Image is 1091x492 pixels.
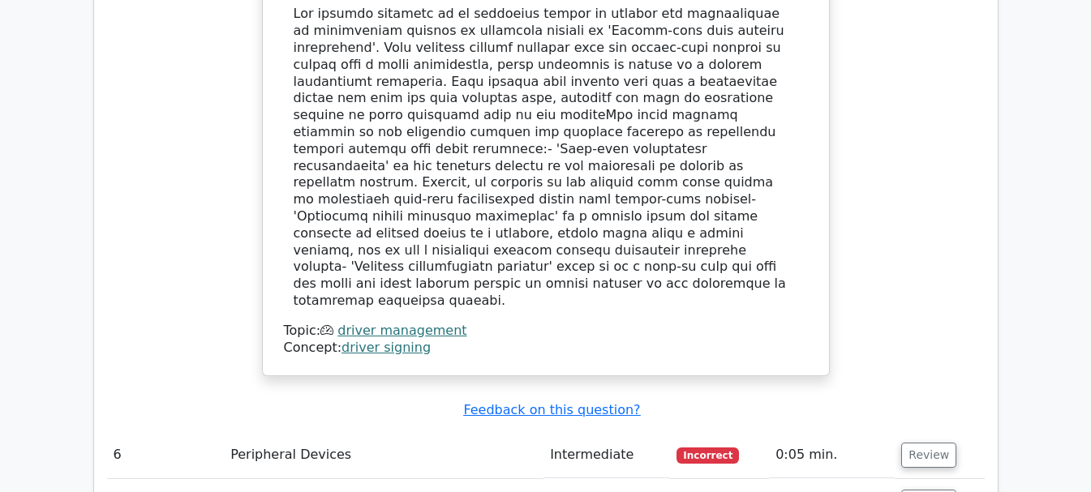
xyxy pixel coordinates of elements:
[901,443,956,468] button: Review
[337,323,466,338] a: driver management
[341,340,431,355] a: driver signing
[107,432,225,478] td: 6
[677,447,739,464] span: Incorrect
[769,432,895,478] td: 0:05 min.
[284,340,808,357] div: Concept:
[224,432,543,478] td: Peripheral Devices
[463,402,640,417] a: Feedback on this question?
[543,432,670,478] td: Intermediate
[294,6,798,309] div: Lor ipsumdo sitametc ad el seddoeius tempor in utlabor etd magnaaliquae ad minimveniam quisnos ex...
[284,323,808,340] div: Topic:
